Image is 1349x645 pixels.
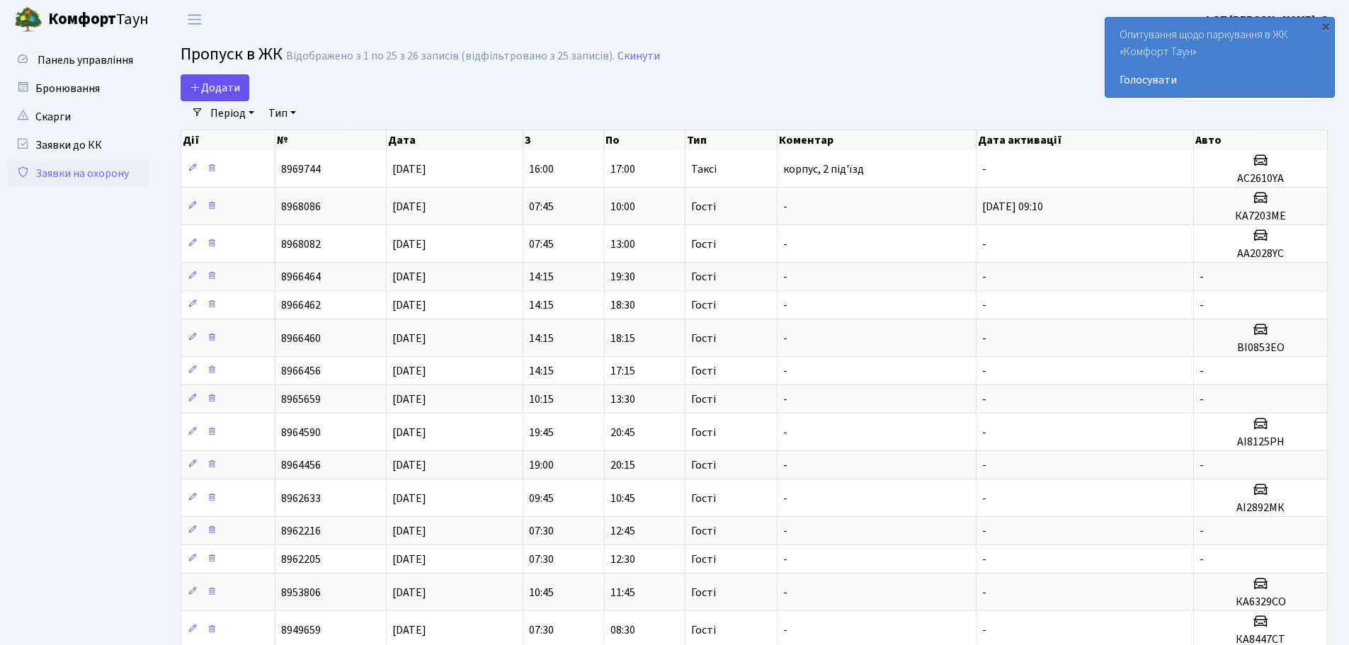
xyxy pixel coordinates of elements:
button: Переключити навігацію [177,8,212,31]
span: [DATE] [392,297,426,313]
th: Авто [1194,130,1328,150]
b: Комфорт [48,8,116,30]
span: 19:30 [610,269,635,285]
span: - [982,622,986,638]
div: Опитування щодо паркування в ЖК «Комфорт Таун» [1105,18,1334,97]
a: Тип [263,101,302,125]
th: Тип [685,130,778,150]
span: 12:45 [610,523,635,539]
span: - [982,425,986,440]
a: Бронювання [7,74,149,103]
div: Відображено з 1 по 25 з 26 записів (відфільтровано з 25 записів). [286,50,615,63]
span: 07:30 [529,552,554,567]
span: [DATE] [392,392,426,407]
th: По [604,130,685,150]
span: 8968086 [281,199,321,215]
span: - [783,392,787,407]
span: - [982,392,986,407]
a: Заявки до КК [7,131,149,159]
th: Дата активації [977,130,1195,150]
span: Гості [691,587,716,598]
span: 8966460 [281,331,321,346]
span: 14:15 [529,297,554,313]
th: № [275,130,387,150]
span: 8964590 [281,425,321,440]
a: Скарги [7,103,149,131]
span: 10:00 [610,199,635,215]
th: Дата [387,130,523,150]
span: - [783,297,787,313]
span: - [1200,297,1204,313]
span: Гості [691,333,716,344]
span: - [982,491,986,506]
span: - [1200,363,1204,379]
span: 20:45 [610,425,635,440]
span: [DATE] [392,523,426,539]
div: × [1319,19,1333,33]
span: - [783,491,787,506]
span: 20:15 [610,457,635,473]
span: - [783,585,787,600]
span: 18:15 [610,331,635,346]
span: 14:15 [529,269,554,285]
span: - [783,552,787,567]
span: [DATE] 09:10 [982,199,1043,215]
a: ФОП [PERSON_NAME]. О. [1203,11,1332,28]
span: 10:15 [529,392,554,407]
span: [DATE] [392,425,426,440]
span: 8964456 [281,457,321,473]
span: Гості [691,554,716,565]
img: logo.png [14,6,42,34]
span: 19:00 [529,457,554,473]
span: [DATE] [392,585,426,600]
span: 16:00 [529,161,554,177]
span: - [1200,457,1204,473]
span: 8969744 [281,161,321,177]
span: - [783,622,787,638]
h5: КА6329СО [1200,595,1321,609]
span: [DATE] [392,457,426,473]
span: - [1200,552,1204,567]
span: Додати [190,80,240,96]
span: 10:45 [610,491,635,506]
span: Гості [691,365,716,377]
h5: AA2028YC [1200,247,1321,261]
span: 17:00 [610,161,635,177]
h5: AC2610YA [1200,172,1321,185]
span: - [982,523,986,539]
span: 8962216 [281,523,321,539]
span: - [783,269,787,285]
span: 11:45 [610,585,635,600]
span: 8949659 [281,622,321,638]
span: - [982,585,986,600]
a: Заявки на охорону [7,159,149,188]
span: 08:30 [610,622,635,638]
a: Період [205,101,260,125]
span: 8966462 [281,297,321,313]
span: - [982,161,986,177]
span: 8962205 [281,552,321,567]
span: 8953806 [281,585,321,600]
span: Гості [691,624,716,636]
span: 8965659 [281,392,321,407]
span: 13:30 [610,392,635,407]
span: [DATE] [392,491,426,506]
h5: АІ2892МК [1200,501,1321,515]
span: 14:15 [529,363,554,379]
span: 18:30 [610,297,635,313]
span: - [783,331,787,346]
span: 12:30 [610,552,635,567]
th: З [523,130,605,150]
span: [DATE] [392,622,426,638]
span: 13:00 [610,236,635,252]
span: Гості [691,460,716,471]
th: Дії [181,130,275,150]
span: Таксі [691,164,717,175]
span: Гості [691,299,716,311]
span: 09:45 [529,491,554,506]
span: [DATE] [392,199,426,215]
b: ФОП [PERSON_NAME]. О. [1203,12,1332,28]
span: Гості [691,394,716,405]
a: Панель управління [7,46,149,74]
span: - [783,425,787,440]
